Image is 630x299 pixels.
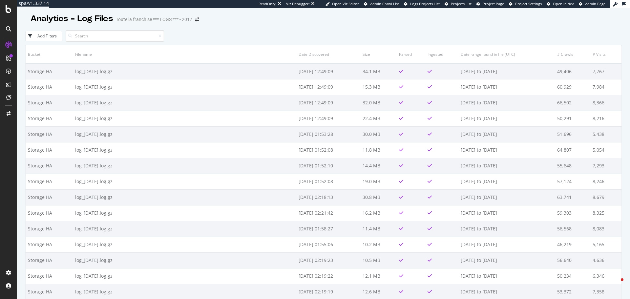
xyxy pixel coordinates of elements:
[296,221,360,237] td: [DATE] 01:58:27
[73,174,297,189] td: log_[DATE].log.gz
[73,79,297,95] td: log_[DATE].log.gz
[296,142,360,158] td: [DATE] 01:52:08
[325,1,359,7] a: Open Viz Editor
[26,252,73,268] td: Storage HA
[590,79,621,95] td: 7,984
[458,237,555,252] td: [DATE] to [DATE]
[73,252,297,268] td: log_[DATE].log.gz
[397,45,425,63] th: Parsed
[360,221,397,237] td: 11.4 MB
[608,277,623,292] iframe: Intercom live chat
[590,158,621,174] td: 7,293
[555,221,590,237] td: 56,568
[296,268,360,284] td: [DATE] 02:19:22
[476,1,504,7] a: Project Page
[458,158,555,174] td: [DATE] to [DATE]
[555,158,590,174] td: 55,648
[296,237,360,252] td: [DATE] 01:55:06
[590,252,621,268] td: 4,636
[296,205,360,221] td: [DATE] 02:21:42
[555,111,590,126] td: 50,291
[555,45,590,63] th: # Crawls
[73,95,297,111] td: log_[DATE].log.gz
[590,205,621,221] td: 8,325
[590,111,621,126] td: 8,216
[404,1,440,7] a: Logs Projects List
[73,221,297,237] td: log_[DATE].log.gz
[296,174,360,189] td: [DATE] 01:52:08
[73,126,297,142] td: log_[DATE].log.gz
[579,1,605,7] a: Admin Page
[458,79,555,95] td: [DATE] to [DATE]
[73,268,297,284] td: log_[DATE].log.gz
[458,142,555,158] td: [DATE] to [DATE]
[73,142,297,158] td: log_[DATE].log.gz
[26,111,73,126] td: Storage HA
[410,1,440,6] span: Logs Projects List
[26,221,73,237] td: Storage HA
[360,45,397,63] th: Size
[509,1,542,7] a: Project Settings
[515,1,542,6] span: Project Settings
[296,111,360,126] td: [DATE] 12:49:09
[25,31,62,41] button: Add Filters
[26,174,73,189] td: Storage HA
[296,63,360,79] td: [DATE] 12:49:09
[590,221,621,237] td: 8,083
[555,79,590,95] td: 60,929
[458,111,555,126] td: [DATE] to [DATE]
[458,205,555,221] td: [DATE] to [DATE]
[73,158,297,174] td: log_[DATE].log.gz
[458,95,555,111] td: [DATE] to [DATE]
[360,95,397,111] td: 32.0 MB
[364,1,399,7] a: Admin Crawl List
[590,63,621,79] td: 7,767
[555,189,590,205] td: 63,741
[590,45,621,63] th: # Visits
[296,158,360,174] td: [DATE] 01:52:10
[73,205,297,221] td: log_[DATE].log.gz
[26,205,73,221] td: Storage HA
[73,189,297,205] td: log_[DATE].log.gz
[26,268,73,284] td: Storage HA
[360,79,397,95] td: 15.3 MB
[26,158,73,174] td: Storage HA
[555,205,590,221] td: 59,303
[555,237,590,252] td: 46,219
[590,268,621,284] td: 6,346
[590,95,621,111] td: 8,366
[458,126,555,142] td: [DATE] to [DATE]
[458,63,555,79] td: [DATE] to [DATE]
[360,158,397,174] td: 14.4 MB
[585,1,605,6] span: Admin Page
[73,45,297,63] th: Filename
[73,237,297,252] td: log_[DATE].log.gz
[590,237,621,252] td: 5,165
[296,79,360,95] td: [DATE] 12:49:09
[555,174,590,189] td: 57,124
[553,1,574,6] span: Open in dev
[425,45,458,63] th: Ingested
[360,142,397,158] td: 11.8 MB
[296,252,360,268] td: [DATE] 02:19:23
[590,126,621,142] td: 5,438
[555,268,590,284] td: 50,234
[458,174,555,189] td: [DATE] to [DATE]
[26,79,73,95] td: Storage HA
[286,1,310,7] div: Viz Debugger:
[555,95,590,111] td: 66,502
[360,237,397,252] td: 10.2 MB
[296,189,360,205] td: [DATE] 02:18:13
[37,33,57,39] div: Add Filters
[360,63,397,79] td: 34.1 MB
[26,63,73,79] td: Storage HA
[195,17,199,22] div: arrow-right-arrow-left
[360,205,397,221] td: 16.2 MB
[116,16,192,23] div: Toute la franchise *** LOGS *** - 2017
[26,95,73,111] td: Storage HA
[555,63,590,79] td: 49,406
[73,63,297,79] td: log_[DATE].log.gz
[26,237,73,252] td: Storage HA
[360,126,397,142] td: 30.0 MB
[296,95,360,111] td: [DATE] 12:49:09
